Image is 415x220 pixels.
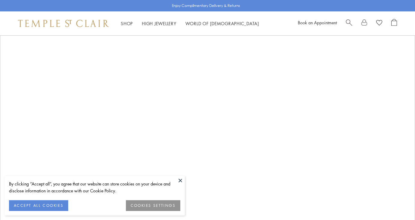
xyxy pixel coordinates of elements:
[9,180,180,194] div: By clicking “Accept all”, you agree that our website can store cookies on your device and disclos...
[142,20,176,26] a: High JewelleryHigh Jewellery
[18,20,109,27] img: Temple St. Clair
[172,3,240,9] p: Enjoy Complimentary Delivery & Returns
[9,200,68,211] button: ACCEPT ALL COOKIES
[126,200,180,211] button: COOKIES SETTINGS
[346,19,352,28] a: Search
[376,19,382,28] a: View Wishlist
[121,20,133,26] a: ShopShop
[121,20,259,27] nav: Main navigation
[391,19,397,28] a: Open Shopping Bag
[185,20,259,26] a: World of [DEMOGRAPHIC_DATA]World of [DEMOGRAPHIC_DATA]
[298,20,337,26] a: Book an Appointment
